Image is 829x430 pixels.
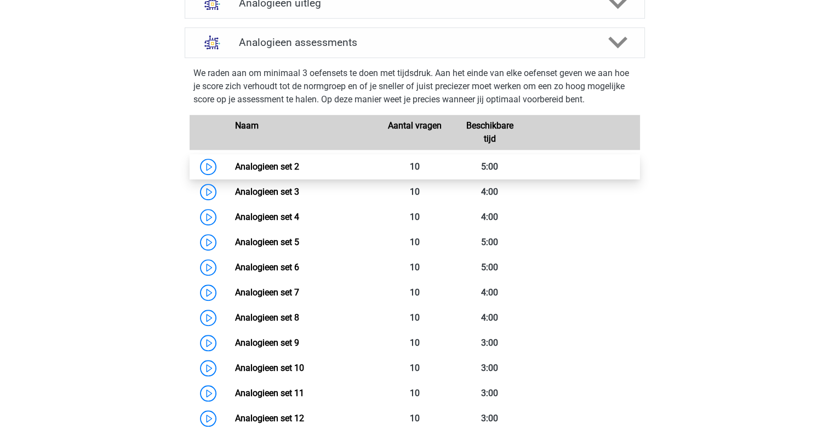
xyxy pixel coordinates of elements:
[235,187,299,197] a: Analogieen set 3
[235,161,299,172] a: Analogieen set 2
[235,212,299,222] a: Analogieen set 4
[235,413,304,423] a: Analogieen set 12
[235,338,299,348] a: Analogieen set 9
[235,237,299,247] a: Analogieen set 5
[239,36,591,49] h4: Analogieen assessments
[235,363,304,373] a: Analogieen set 10
[377,119,452,146] div: Aantal vragen
[235,388,304,398] a: Analogieen set 11
[227,119,377,146] div: Naam
[235,287,299,298] a: Analogieen set 7
[235,262,299,272] a: Analogieen set 6
[193,67,636,106] p: We raden aan om minimaal 3 oefensets te doen met tijdsdruk. Aan het einde van elke oefenset geven...
[198,28,226,56] img: analogieen assessments
[452,119,527,146] div: Beschikbare tijd
[180,27,649,58] a: assessments Analogieen assessments
[235,312,299,323] a: Analogieen set 8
